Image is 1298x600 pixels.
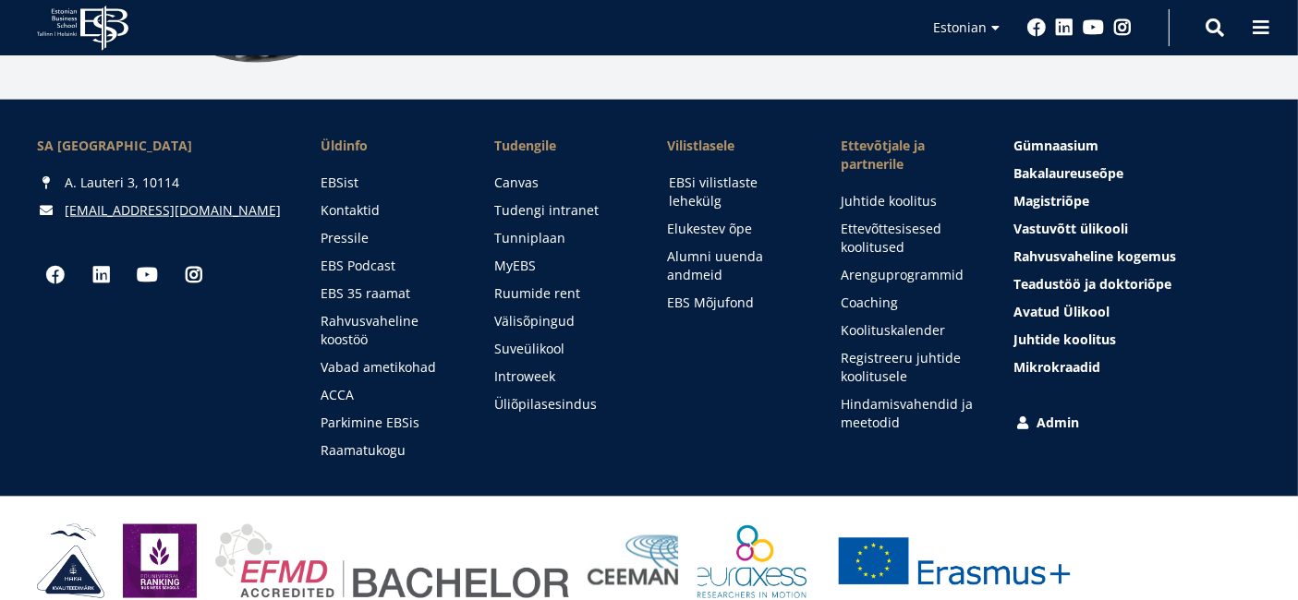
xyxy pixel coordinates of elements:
[1013,330,1116,348] span: Juhtide koolitus
[841,349,977,386] a: Registreeru juhtide koolitusele
[494,395,631,414] a: Üliõpilasesindus
[698,524,807,598] img: EURAXESS
[321,174,458,192] a: EBSist
[494,340,631,358] a: Suveülikool
[37,137,285,155] div: SA [GEOGRAPHIC_DATA]
[1013,164,1123,182] span: Bakalaureuseõpe
[321,386,458,404] a: ACCA
[825,524,1084,598] a: Erasmus +
[1027,18,1046,37] a: Facebook
[1013,247,1176,265] span: Rahvusvaheline kogemus
[494,229,631,247] a: Tunniplaan
[83,257,120,294] a: Linkedin
[1013,303,1261,321] a: Avatud Ülikool
[321,201,458,220] a: Kontaktid
[321,284,458,303] a: EBS 35 raamat
[1083,18,1104,37] a: Youtube
[215,524,569,598] img: EFMD
[1013,220,1261,238] a: Vastuvõtt ülikooli
[37,524,104,598] img: HAKA
[670,174,807,210] a: EBSi vilistlaste lehekülg
[321,441,458,460] a: Raamatukogu
[588,535,679,586] img: Ceeman
[1013,220,1128,237] span: Vastuvõtt ülikooli
[123,524,197,598] img: Eduniversal
[1013,137,1098,154] span: Gümnaasium
[494,367,631,386] a: Introweek
[1013,358,1261,377] a: Mikrokraadid
[65,201,281,220] a: [EMAIL_ADDRESS][DOMAIN_NAME]
[321,137,458,155] span: Üldinfo
[668,137,805,155] span: Vilistlasele
[1013,247,1261,266] a: Rahvusvaheline kogemus
[841,192,977,210] a: Juhtide koolitus
[841,321,977,340] a: Koolituskalender
[668,294,805,312] a: EBS Mõjufond
[1055,18,1074,37] a: Linkedin
[1013,192,1261,210] a: Magistriõpe
[1013,275,1171,293] span: Teadustöö ja doktoriõpe
[1013,192,1089,210] span: Magistriõpe
[825,524,1084,598] img: Erasmus+
[841,294,977,312] a: Coaching
[1013,275,1261,294] a: Teadustöö ja doktoriõpe
[321,414,458,432] a: Parkimine EBSis
[1013,414,1261,432] a: Admin
[321,229,458,247] a: Pressile
[494,174,631,192] a: Canvas
[321,257,458,275] a: EBS Podcast
[494,312,631,330] a: Välisõpingud
[841,266,977,284] a: Arenguprogrammid
[1013,303,1110,320] span: Avatud Ülikool
[668,247,805,284] a: Alumni uuenda andmeid
[37,174,285,192] div: A. Lauteri 3, 10114
[841,395,977,432] a: Hindamisvahendid ja meetodid
[841,137,977,174] span: Ettevõtjale ja partnerile
[1013,164,1261,183] a: Bakalaureuseõpe
[494,284,631,303] a: Ruumide rent
[129,257,166,294] a: Youtube
[1113,18,1132,37] a: Instagram
[1013,358,1100,376] span: Mikrokraadid
[494,257,631,275] a: MyEBS
[494,201,631,220] a: Tudengi intranet
[321,358,458,377] a: Vabad ametikohad
[668,220,805,238] a: Elukestev õpe
[321,312,458,349] a: Rahvusvaheline koostöö
[1013,137,1261,155] a: Gümnaasium
[37,257,74,294] a: Facebook
[494,137,631,155] a: Tudengile
[176,257,212,294] a: Instagram
[1013,330,1261,349] a: Juhtide koolitus
[841,220,977,257] a: Ettevõttesisesed koolitused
